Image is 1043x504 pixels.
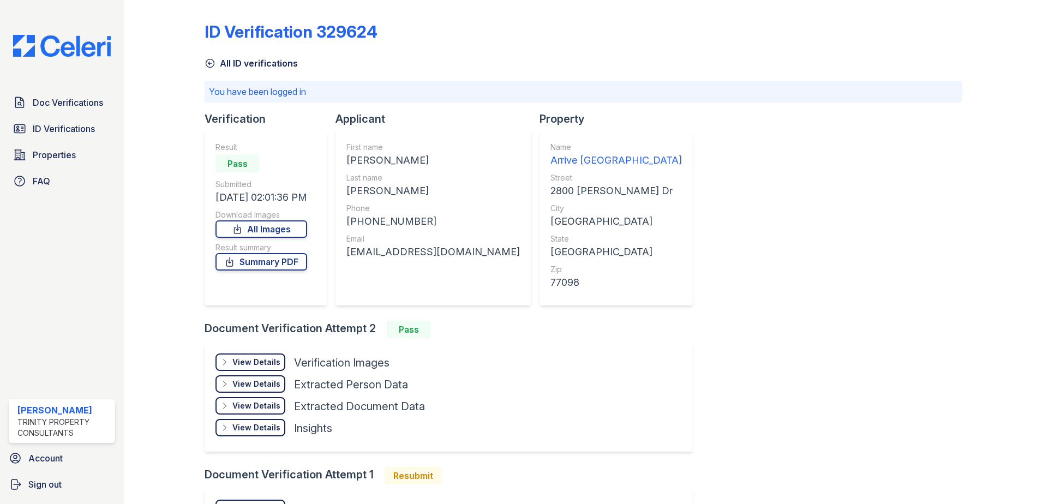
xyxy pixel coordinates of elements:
a: Doc Verifications [9,92,115,113]
div: View Details [232,379,280,389]
a: FAQ [9,170,115,192]
div: Extracted Person Data [294,377,408,392]
div: View Details [232,357,280,368]
div: Result [215,142,307,153]
div: Last name [346,172,520,183]
a: All ID verifications [205,57,298,70]
a: Account [4,447,119,469]
div: Verification [205,111,335,127]
img: CE_Logo_Blue-a8612792a0a2168367f1c8372b55b34899dd931a85d93a1a3d3e32e68fde9ad4.png [4,35,119,57]
a: Properties [9,144,115,166]
div: Submitted [215,179,307,190]
div: Extracted Document Data [294,399,425,414]
div: Result summary [215,242,307,253]
div: Insights [294,421,332,436]
div: [PERSON_NAME] [346,183,520,199]
div: [PERSON_NAME] [346,153,520,168]
div: Arrive [GEOGRAPHIC_DATA] [550,153,682,168]
div: View Details [232,400,280,411]
div: ID Verification 329624 [205,22,377,41]
div: Resubmit [385,467,442,484]
div: Pass [387,321,430,338]
span: Sign out [28,478,62,491]
span: Doc Verifications [33,96,103,109]
div: 77098 [550,275,682,290]
div: View Details [232,422,280,433]
p: You have been logged in [209,85,958,98]
a: ID Verifications [9,118,115,140]
div: Pass [215,155,259,172]
div: Verification Images [294,355,389,370]
a: Sign out [4,473,119,495]
div: First name [346,142,520,153]
div: Trinity Property Consultants [17,417,111,439]
div: Applicant [335,111,540,127]
div: [EMAIL_ADDRESS][DOMAIN_NAME] [346,244,520,260]
div: City [550,203,682,214]
div: [DATE] 02:01:36 PM [215,190,307,205]
span: ID Verifications [33,122,95,135]
div: Email [346,233,520,244]
div: Download Images [215,209,307,220]
div: State [550,233,682,244]
a: Summary PDF [215,253,307,271]
div: Street [550,172,682,183]
div: 2800 [PERSON_NAME] Dr [550,183,682,199]
div: [PERSON_NAME] [17,404,111,417]
div: Document Verification Attempt 1 [205,467,702,484]
div: [GEOGRAPHIC_DATA] [550,244,682,260]
div: [GEOGRAPHIC_DATA] [550,214,682,229]
span: FAQ [33,175,50,188]
span: Account [28,452,63,465]
div: [PHONE_NUMBER] [346,214,520,229]
div: Property [540,111,702,127]
a: Name Arrive [GEOGRAPHIC_DATA] [550,142,682,168]
a: All Images [215,220,307,238]
div: Name [550,142,682,153]
div: Zip [550,264,682,275]
div: Document Verification Attempt 2 [205,321,702,338]
span: Properties [33,148,76,161]
div: Phone [346,203,520,214]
